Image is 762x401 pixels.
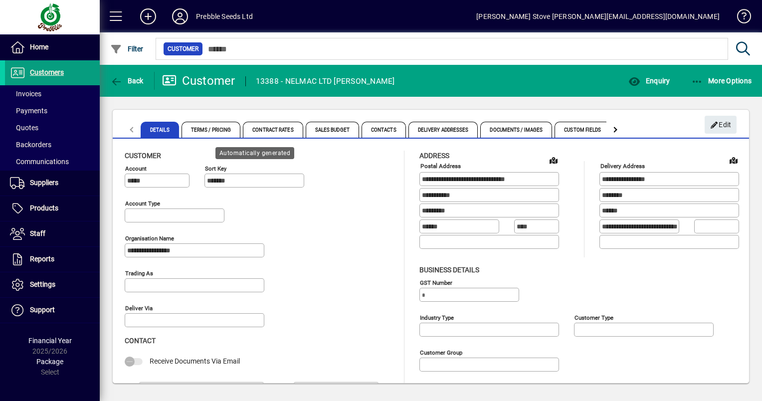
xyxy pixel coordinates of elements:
mat-label: Customer group [420,349,462,356]
span: Terms / Pricing [182,122,241,138]
span: Custom Fields [555,122,610,138]
a: Backorders [5,136,100,153]
div: Automatically generated [215,147,294,159]
span: Contact [125,337,156,345]
span: Financial Year [28,337,72,345]
a: Products [5,196,100,221]
span: Address [419,152,449,160]
span: Staff [30,229,45,237]
button: Edit [705,116,737,134]
mat-label: Sort key [205,165,226,172]
button: Back [108,72,146,90]
span: Contract Rates [243,122,303,138]
a: Settings [5,272,100,297]
span: Quotes [10,124,38,132]
span: Delivery Addresses [408,122,478,138]
span: Suppliers [30,179,58,187]
span: Enquiry [628,77,670,85]
div: Customer [162,73,235,89]
span: More Options [691,77,752,85]
mat-label: Industry type [420,314,454,321]
span: Communications [10,158,69,166]
span: Support [30,306,55,314]
span: Edit [710,117,732,133]
span: Payments [10,107,47,115]
a: Suppliers [5,171,100,196]
a: Knowledge Base [730,2,750,34]
span: Details [141,122,179,138]
span: Invoices [10,90,41,98]
span: Documents / Images [480,122,552,138]
div: [PERSON_NAME] Stove [PERSON_NAME][EMAIL_ADDRESS][DOMAIN_NAME] [476,8,720,24]
a: Payments [5,102,100,119]
a: View on map [546,152,562,168]
span: Customer [125,152,161,160]
span: Sales Budget [306,122,359,138]
span: Package [36,358,63,366]
span: Business details [419,266,479,274]
button: Filter [108,40,146,58]
span: Receive Documents Via Email [150,357,240,365]
mat-label: Customer type [574,314,613,321]
button: More Options [689,72,755,90]
span: Contacts [362,122,406,138]
mat-label: Trading as [125,270,153,277]
span: Filter [110,45,144,53]
div: 13388 - NELMAC LTD [PERSON_NAME] [256,73,395,89]
a: Communications [5,153,100,170]
span: Back [110,77,144,85]
mat-label: Organisation name [125,235,174,242]
button: Profile [164,7,196,25]
span: Customer [168,44,198,54]
span: Products [30,204,58,212]
button: Add [132,7,164,25]
button: Enquiry [626,72,672,90]
mat-label: GST Number [420,279,452,286]
a: Home [5,35,100,60]
a: Reports [5,247,100,272]
a: View on map [726,152,742,168]
mat-label: Deliver via [125,305,153,312]
span: Reports [30,255,54,263]
a: Invoices [5,85,100,102]
div: Prebble Seeds Ltd [196,8,253,24]
a: Staff [5,221,100,246]
mat-label: Account Type [125,200,160,207]
span: Settings [30,280,55,288]
a: Quotes [5,119,100,136]
mat-label: Account [125,165,147,172]
a: Support [5,298,100,323]
span: Customers [30,68,64,76]
app-page-header-button: Back [100,72,155,90]
span: Backorders [10,141,51,149]
span: Home [30,43,48,51]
